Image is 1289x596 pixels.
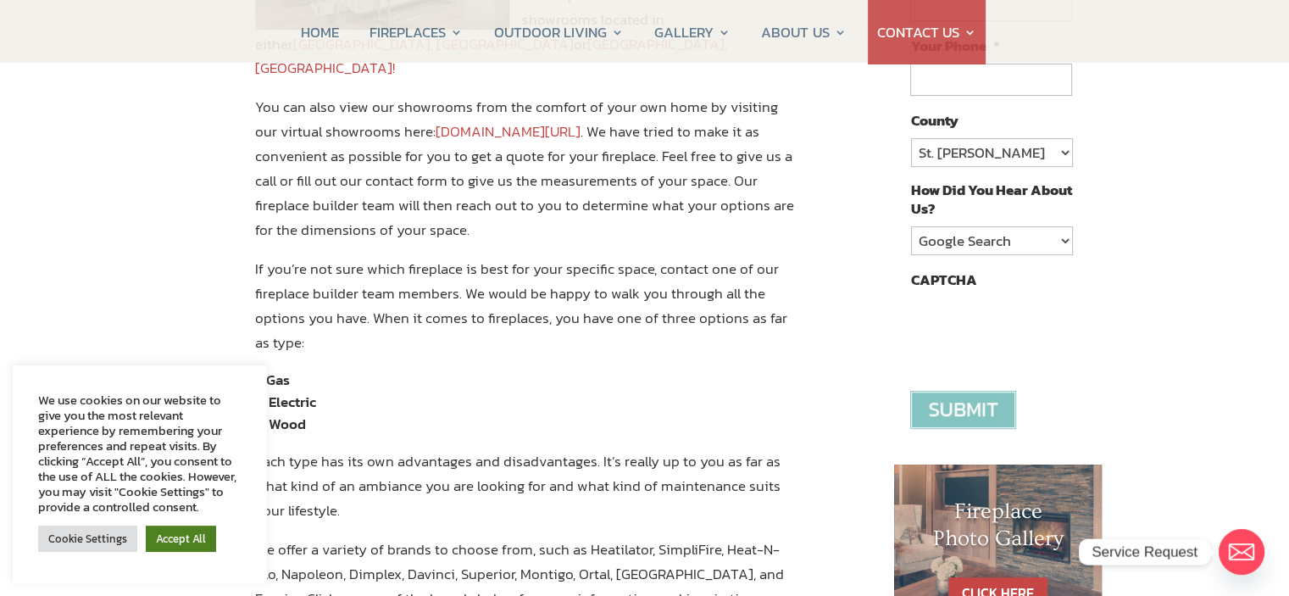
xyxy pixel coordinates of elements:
[910,298,1168,364] iframe: reCAPTCHA
[436,120,581,142] a: [DOMAIN_NAME][URL]
[910,111,958,130] label: County
[910,391,1016,429] input: Submit
[255,413,799,435] li: Wood
[255,95,799,256] p: You can also view our showrooms from the comfort of your own home by visiting our virtual showroo...
[38,526,137,552] a: Cookie Settings
[910,270,976,289] label: CAPTCHA
[255,449,799,538] p: Each type has its own advantages and disadvantages. It’s really up to you as far as what kind of ...
[255,391,799,413] li: Electric
[255,257,799,370] p: If you’re not sure which fireplace is best for your specific space, contact one of our fireplace ...
[255,369,799,391] li: Gas
[38,393,242,515] div: We use cookies on our website to give you the most relevant experience by remembering your prefer...
[928,499,1069,560] h1: Fireplace Photo Gallery
[1219,529,1264,575] a: Email
[146,526,216,552] a: Accept All
[910,181,1071,218] label: How Did You Hear About Us?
